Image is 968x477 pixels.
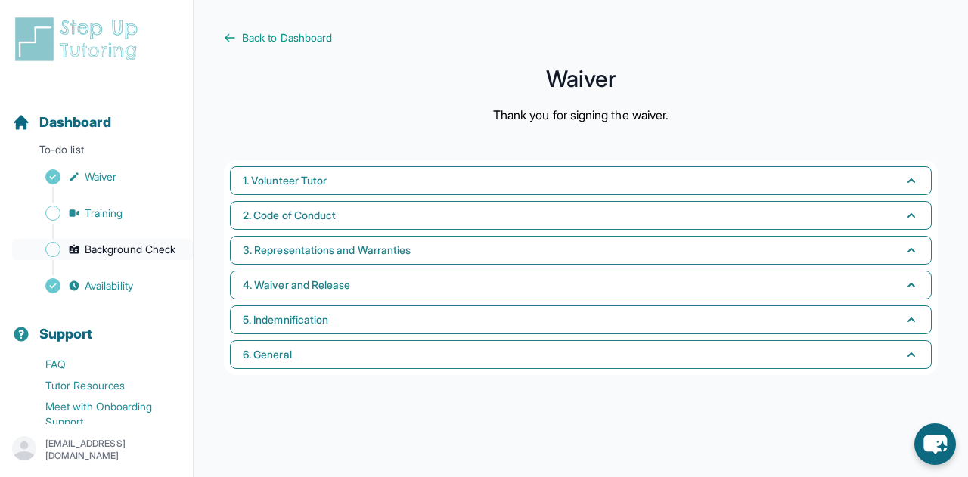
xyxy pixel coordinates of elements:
a: Waiver [12,166,193,187]
button: 2. Code of Conduct [230,201,932,230]
button: [EMAIL_ADDRESS][DOMAIN_NAME] [12,436,181,463]
span: Waiver [85,169,116,184]
a: Training [12,203,193,224]
a: Background Check [12,239,193,260]
p: Thank you for signing the waiver. [493,106,669,124]
button: 6. General [230,340,932,369]
span: 4. Waiver and Release [243,277,350,293]
button: 3. Representations and Warranties [230,236,932,265]
img: logo [12,15,147,63]
a: Dashboard [12,112,111,133]
a: Back to Dashboard [224,30,938,45]
span: Support [39,324,93,345]
a: Meet with Onboarding Support [12,396,193,432]
span: Background Check [85,242,175,257]
span: Training [85,206,123,221]
span: Back to Dashboard [242,30,332,45]
button: chat-button [914,423,956,465]
a: FAQ [12,354,193,375]
p: [EMAIL_ADDRESS][DOMAIN_NAME] [45,438,181,462]
span: 6. General [243,347,292,362]
button: Support [6,299,187,351]
p: To-do list [6,142,187,163]
button: 5. Indemnification [230,305,932,334]
button: 1. Volunteer Tutor [230,166,932,195]
h1: Waiver [224,70,938,88]
span: Dashboard [39,112,111,133]
button: 4. Waiver and Release [230,271,932,299]
span: 2. Code of Conduct [243,208,336,223]
span: 3. Representations and Warranties [243,243,411,258]
span: Availability [85,278,133,293]
a: Availability [12,275,193,296]
button: Dashboard [6,88,187,139]
span: 5. Indemnification [243,312,328,327]
span: 1. Volunteer Tutor [243,173,327,188]
a: Tutor Resources [12,375,193,396]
